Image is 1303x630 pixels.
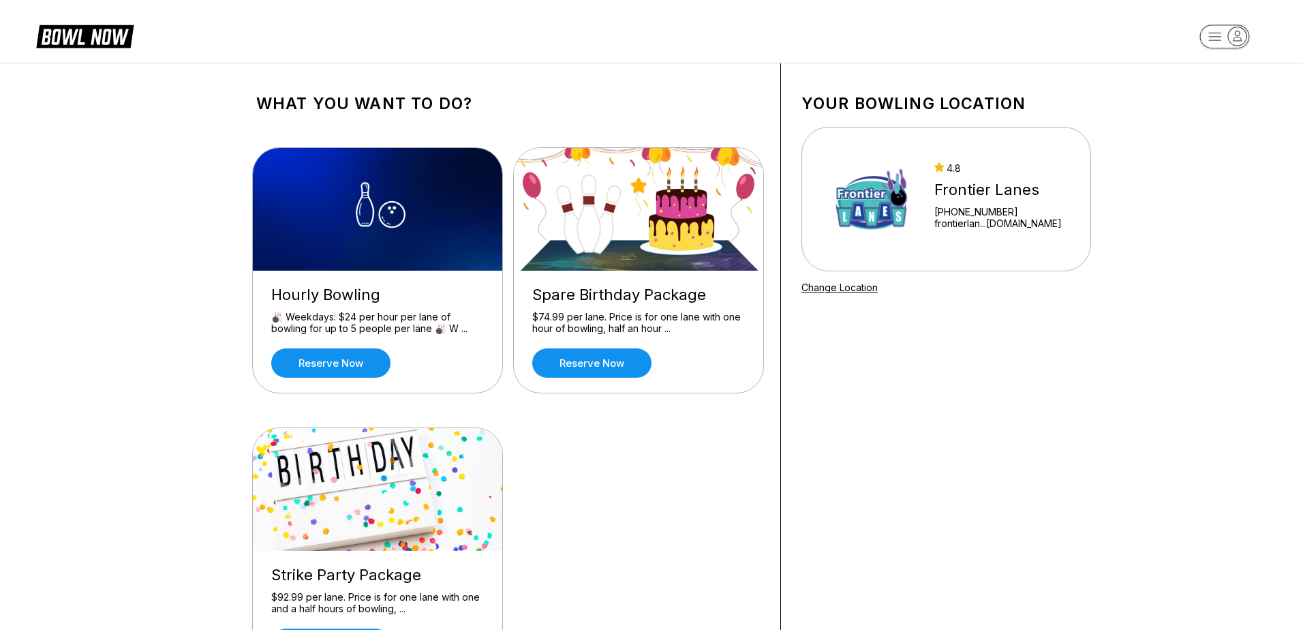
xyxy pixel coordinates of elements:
a: Reserve now [271,348,390,378]
div: $92.99 per lane. Price is for one lane with one and a half hours of bowling, ... [271,591,484,615]
div: 🎳 Weekdays: $24 per hour per lane of bowling for up to 5 people per lane 🎳 W ... [271,311,484,335]
div: Strike Party Package [271,566,484,584]
h1: What you want to do? [256,94,760,113]
img: Frontier Lanes [820,148,922,250]
div: $74.99 per lane. Price is for one lane with one hour of bowling, half an hour ... [532,311,745,335]
div: [PHONE_NUMBER] [934,206,1062,217]
div: Frontier Lanes [934,181,1062,199]
div: Hourly Bowling [271,286,484,304]
img: Spare Birthday Package [514,148,765,271]
img: Strike Party Package [253,428,504,551]
a: Reserve now [532,348,651,378]
div: Spare Birthday Package [532,286,745,304]
a: Change Location [801,282,878,293]
div: 4.8 [934,162,1062,174]
img: Hourly Bowling [253,148,504,271]
a: frontierlan...[DOMAIN_NAME] [934,217,1062,229]
h1: Your bowling location [801,94,1091,113]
